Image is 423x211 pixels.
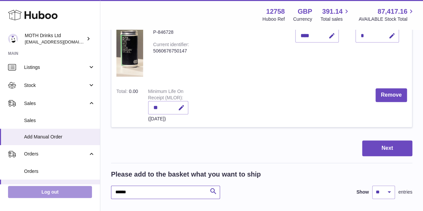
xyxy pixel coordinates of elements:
[362,140,412,156] button: Next
[116,23,143,77] img: MOTH: Mojito 200ml (single)
[153,42,189,49] div: Current identifier
[378,7,407,16] span: 87,417.16
[266,7,285,16] strong: 12758
[24,151,88,157] span: Orders
[358,16,415,22] span: AVAILABLE Stock Total
[25,32,85,45] div: MOTH Drinks Ltd
[298,7,312,16] strong: GBP
[322,7,342,16] span: 391.14
[398,189,412,195] span: entries
[8,186,92,198] a: Log out
[358,7,415,22] a: 87,417.16 AVAILABLE Stock Total
[116,89,129,96] label: Total
[320,16,350,22] span: Total sales
[148,89,184,102] label: Minimum Life On Receipt (MLOR)
[24,64,88,71] span: Listings
[25,39,98,44] span: [EMAIL_ADDRESS][DOMAIN_NAME]
[24,82,88,89] span: Stock
[8,34,18,44] img: orders@mothdrinks.com
[153,29,189,35] div: P-846728
[194,18,290,83] td: MOTH: Mojito 200ml (single)
[24,134,95,140] span: Add Manual Order
[356,189,369,195] label: Show
[148,116,188,122] div: ([DATE])
[24,100,88,107] span: Sales
[320,7,350,22] a: 391.14 Total sales
[376,88,407,102] button: Remove
[111,170,261,179] h2: Please add to the basket what you want to ship
[293,16,312,22] div: Currency
[24,168,95,175] span: Orders
[262,16,285,22] div: Huboo Ref
[153,48,189,54] div: 5060676750147
[24,117,95,124] span: Sales
[129,89,138,94] span: 0.00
